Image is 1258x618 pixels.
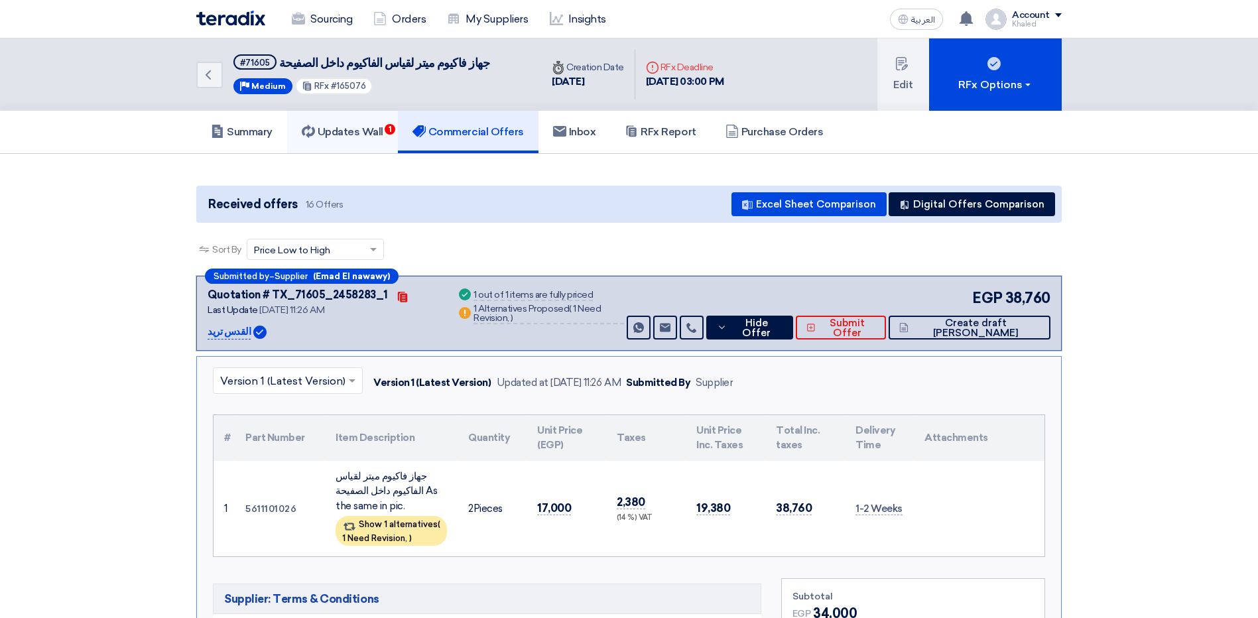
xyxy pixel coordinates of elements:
th: Unit Price Inc. Taxes [686,415,765,461]
button: Create draft [PERSON_NAME] [889,316,1050,340]
h5: Commercial Offers [412,125,524,139]
div: – [205,269,399,284]
span: ( [569,303,572,314]
div: Quotation # TX_71605_2458283_1 [208,287,388,303]
div: Subtotal [792,589,1034,603]
span: Price Low to High [254,243,330,257]
span: 1 Need Revision, [473,303,601,324]
button: Submit Offer [796,316,886,340]
div: Khaled [1012,21,1062,28]
span: [DATE] 11:26 AM [259,304,324,316]
th: Taxes [606,415,686,461]
div: Account [1012,10,1050,21]
h5: RFx Report [625,125,696,139]
span: ) [511,312,513,324]
span: جهاز فاكيوم ميتر لقياس الفاكيوم داخل الصفيحة [279,56,490,70]
a: My Suppliers [436,5,538,34]
div: 1 Alternatives Proposed [473,304,623,324]
span: 2,380 [617,495,645,509]
a: Summary [196,111,287,153]
span: ( [438,519,440,529]
span: العربية [911,15,935,25]
button: Excel Sheet Comparison [731,192,887,216]
h5: Summary [211,125,273,139]
th: Quantity [458,415,527,461]
span: 1 Need Revision, [342,533,407,543]
span: Submit Offer [819,318,875,338]
span: 1-2 Weeks [855,503,903,515]
th: Total Inc. taxes [765,415,845,461]
span: Hide Offer [730,318,783,338]
th: Delivery Time [845,415,914,461]
span: 38,760 [776,501,812,515]
div: (14 %) VAT [617,513,675,524]
div: [DATE] [552,74,624,90]
img: Verified Account [253,326,267,339]
th: Part Number [235,415,325,461]
div: 1 out of 1 items are fully priced [473,290,593,301]
span: Supplier [275,272,308,280]
th: Unit Price (EGP) [527,415,606,461]
th: Attachments [914,415,1044,461]
h5: Supplier: Terms & Conditions [213,584,761,614]
div: RFx Deadline [646,60,724,74]
h5: Updates Wall [302,125,383,139]
p: القدس تريد [208,324,251,340]
span: 19,380 [696,501,730,515]
a: Sourcing [281,5,363,34]
div: RFx Options [958,77,1033,93]
div: Supplier [696,375,733,391]
h5: Inbox [553,125,596,139]
span: Medium [251,82,286,91]
span: EGP [972,287,1003,309]
div: Creation Date [552,60,624,74]
div: Show 1 alternatives [336,516,447,546]
span: 17,000 [537,501,571,515]
span: Sort By [212,243,241,257]
div: Version 1 (Latest Version) [373,375,491,391]
span: #165076 [331,81,366,91]
button: Hide Offer [706,316,794,340]
a: Insights [539,5,617,34]
a: Updates Wall1 [287,111,398,153]
div: #71605 [240,58,270,67]
button: Digital Offers Comparison [889,192,1055,216]
a: RFx Report [610,111,710,153]
span: Received offers [208,196,298,214]
th: # [214,415,235,461]
td: 5611101026 [235,461,325,557]
span: Submitted by [214,272,269,280]
button: Edit [877,38,929,111]
img: profile_test.png [985,9,1007,30]
div: جهاز فاكيوم ميتر لقياس الفاكيوم داخل الصفيحة As the same in pic. [336,469,447,514]
span: ) [409,533,412,543]
h5: جهاز فاكيوم ميتر لقياس الفاكيوم داخل الصفيحة [233,54,489,71]
a: Orders [363,5,436,34]
h5: Purchase Orders [725,125,824,139]
td: Pieces [458,461,527,557]
span: Last Update [208,304,258,316]
span: 38,760 [1005,287,1050,309]
td: 1 [214,461,235,557]
span: Create draft [PERSON_NAME] [912,318,1040,338]
a: Inbox [538,111,611,153]
div: [DATE] 03:00 PM [646,74,724,90]
span: 16 Offers [306,198,344,211]
b: (Emad El nawawy) [313,272,390,280]
span: 1 [385,124,395,135]
a: Commercial Offers [398,111,538,153]
span: RFx [314,81,329,91]
div: Submitted By [626,375,690,391]
img: Teradix logo [196,11,265,26]
th: Item Description [325,415,458,461]
span: 2 [468,503,473,515]
a: Purchase Orders [711,111,838,153]
button: RFx Options [929,38,1062,111]
button: العربية [890,9,943,30]
div: Updated at [DATE] 11:26 AM [497,375,621,391]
